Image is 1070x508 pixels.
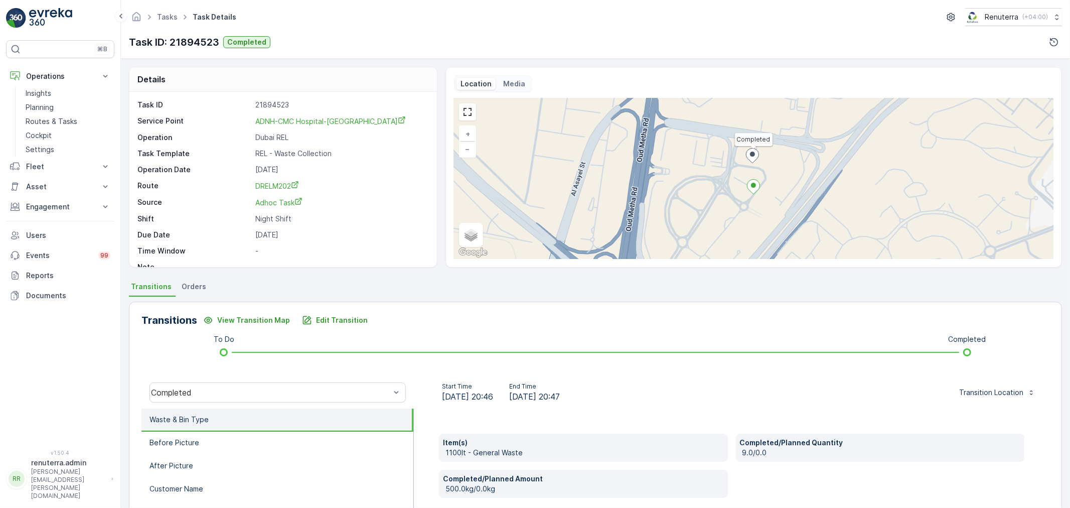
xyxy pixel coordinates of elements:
[456,246,490,259] a: Open this area in Google Maps (opens a new window)
[6,8,26,28] img: logo
[149,461,193,471] p: After Picture
[137,230,251,240] p: Due Date
[442,383,493,391] p: Start Time
[26,230,110,240] p: Users
[255,133,426,143] p: Dubai REL
[137,181,251,191] p: Route
[137,100,251,110] p: Task ID
[465,145,470,153] span: −
[26,145,54,155] p: Settings
[26,162,94,172] p: Fleet
[255,230,426,240] p: [DATE]
[137,197,251,208] p: Source
[26,250,92,261] p: Events
[255,149,426,159] p: REL - Waste Collection
[149,484,203,494] p: Customer Name
[137,246,251,256] p: Time Window
[137,149,251,159] p: Task Template
[197,312,296,328] button: View Transition Map
[22,143,114,157] a: Settings
[26,131,52,141] p: Cockpit
[959,388,1023,398] p: Transition Location
[255,100,426,110] p: 21894523
[443,474,724,484] p: Completed/Planned Amount
[26,182,94,192] p: Asset
[137,214,251,224] p: Shift
[214,334,234,344] p: To Do
[157,13,178,21] a: Tasks
[217,315,290,325] p: View Transition Map
[6,458,114,500] button: RRrenuterra.admin[PERSON_NAME][EMAIL_ADDRESS][PERSON_NAME][DOMAIN_NAME]
[141,313,197,328] p: Transitions
[965,8,1062,26] button: Renuterra(+04:00)
[6,177,114,197] button: Asset
[445,484,724,494] p: 500.0kg/0.0kg
[31,458,106,468] p: renuterra.admin
[255,198,302,207] span: Adhoc Task
[26,202,94,212] p: Engagement
[442,391,493,403] span: [DATE] 20:46
[509,383,560,391] p: End Time
[26,116,77,126] p: Routes & Tasks
[29,8,72,28] img: logo_light-DOdMpM7g.png
[6,66,114,86] button: Operations
[22,129,114,143] a: Cockpit
[255,182,299,190] span: DRELM202
[26,88,51,98] p: Insights
[255,117,406,125] span: ADNH-CMC Hospital-[GEOGRAPHIC_DATA]
[137,165,251,175] p: Operation Date
[26,102,54,112] p: Planning
[948,334,986,344] p: Completed
[22,114,114,129] a: Routes & Tasks
[6,266,114,286] a: Reports
[255,197,426,208] a: Adhoc Task
[223,36,270,48] button: Completed
[255,214,426,224] p: Night Shift
[129,35,219,50] p: Task ID: 21894523
[460,142,475,157] a: Zoom Out
[6,197,114,217] button: Engagement
[22,86,114,100] a: Insights
[6,157,114,177] button: Fleet
[149,438,199,448] p: Before Picture
[6,450,114,456] span: v 1.50.4
[149,415,209,425] p: Waste & Bin Type
[742,448,1021,458] p: 9.0/0.0
[31,468,106,500] p: [PERSON_NAME][EMAIL_ADDRESS][PERSON_NAME][DOMAIN_NAME]
[137,116,251,126] p: Service Point
[9,471,25,487] div: RR
[6,245,114,266] a: Events99
[137,133,251,143] p: Operation
[460,224,482,246] a: Layers
[740,438,1021,448] p: Completed/Planned Quantity
[137,73,166,85] p: Details
[985,12,1018,22] p: Renuterra
[26,71,94,81] p: Operations
[227,37,266,47] p: Completed
[182,282,206,292] span: Orders
[443,438,724,448] p: Item(s)
[100,251,108,260] p: 99
[255,181,426,191] a: DRELM202
[504,79,526,89] p: Media
[22,100,114,114] a: Planning
[509,391,560,403] span: [DATE] 20:47
[26,291,110,301] p: Documents
[965,12,981,23] img: Screenshot_2024-07-26_at_13.33.01.png
[296,312,374,328] button: Edit Transition
[131,282,172,292] span: Transitions
[255,262,426,272] p: -
[466,130,470,138] span: +
[255,246,426,256] p: -
[255,165,426,175] p: [DATE]
[151,388,390,397] div: Completed
[6,286,114,306] a: Documents
[461,79,492,89] p: Location
[137,262,251,272] p: Note
[191,12,238,22] span: Task Details
[445,448,724,458] p: 1100lt - General Waste
[953,385,1041,401] button: Transition Location
[255,116,426,126] a: ADNH-CMC Hospital-Jadaf
[6,225,114,245] a: Users
[460,104,475,119] a: View Fullscreen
